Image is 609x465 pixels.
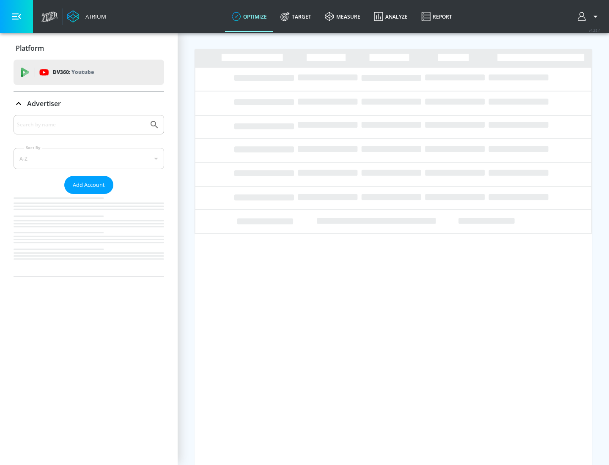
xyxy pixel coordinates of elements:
div: Advertiser [14,92,164,115]
div: Atrium [82,13,106,20]
a: Report [414,1,459,32]
div: Advertiser [14,115,164,276]
a: Analyze [367,1,414,32]
p: Advertiser [27,99,61,108]
div: DV360: Youtube [14,60,164,85]
div: A-Z [14,148,164,169]
a: Atrium [67,10,106,23]
span: v 4.25.4 [589,28,601,33]
a: optimize [225,1,274,32]
p: Youtube [71,68,94,77]
button: Add Account [64,176,113,194]
p: DV360: [53,68,94,77]
div: Platform [14,36,164,60]
a: Target [274,1,318,32]
nav: list of Advertiser [14,194,164,276]
label: Sort By [24,145,42,150]
input: Search by name [17,119,145,130]
p: Platform [16,44,44,53]
span: Add Account [73,180,105,190]
a: measure [318,1,367,32]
